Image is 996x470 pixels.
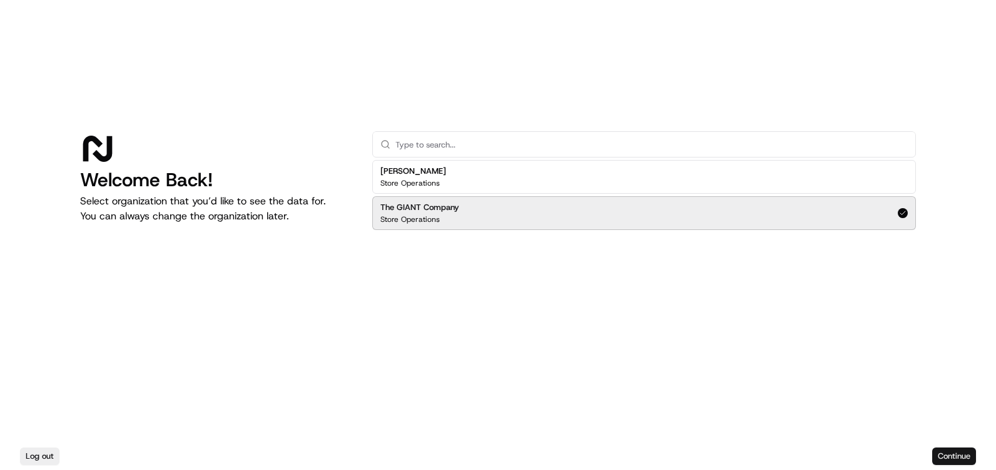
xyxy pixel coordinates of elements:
button: Continue [932,447,976,465]
h2: The GIANT Company [380,202,459,213]
h2: [PERSON_NAME] [380,166,446,177]
input: Type to search... [395,132,908,157]
div: Suggestions [372,157,916,232]
h1: Welcome Back! [80,169,352,191]
p: Store Operations [380,214,440,224]
p: Store Operations [380,178,440,188]
p: Select organization that you’d like to see the data for. You can always change the organization l... [80,194,352,224]
button: Log out [20,447,59,465]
